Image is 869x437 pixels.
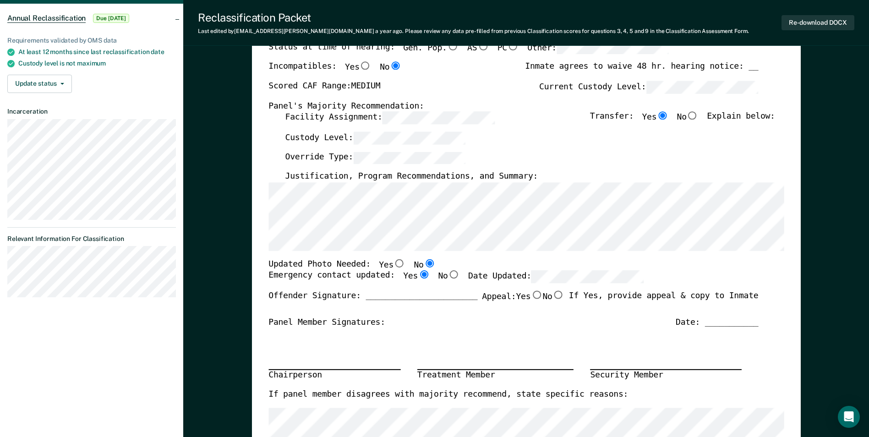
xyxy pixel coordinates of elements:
label: PC [497,42,519,55]
span: Due [DATE] [93,14,129,23]
input: Other: [557,42,669,55]
input: No [687,112,699,120]
label: Override Type: [285,152,465,164]
label: No [677,112,698,124]
div: Updated Photo Needed: [268,259,436,271]
div: Incompatibles: [268,62,401,81]
div: Panel Member Signatures: [268,317,385,328]
div: Reclassification Packet [198,11,749,24]
input: Yes [656,112,668,120]
div: At least 12 months since last reclassification [18,48,176,56]
div: Custody level is not [18,60,176,67]
input: PC [507,42,519,50]
div: Security Member [590,370,742,382]
label: Yes [403,271,430,283]
label: Yes [345,62,372,74]
label: Yes [642,112,668,124]
input: Yes [394,259,405,268]
input: Gen. Pop. [447,42,459,50]
span: Annual Reclassification [7,14,86,23]
label: Yes [516,291,542,303]
input: Facility Assignment: [382,112,494,124]
label: Appeal: [482,291,564,310]
label: Custody Level: [285,132,465,144]
label: If panel member disagrees with majority recommend, state specific reasons: [268,390,628,401]
input: Override Type: [353,152,465,164]
label: Yes [379,259,405,271]
label: Scored CAF Range: MEDIUM [268,81,380,93]
label: Justification, Program Recommendations, and Summary: [285,172,538,183]
input: Date Updated: [531,271,644,283]
div: Chairperson [268,370,400,382]
label: No [414,259,435,271]
input: No [448,271,459,279]
input: Yes [418,271,430,279]
dt: Relevant Information For Classification [7,235,176,243]
div: Date: ___________ [676,317,758,328]
div: Inmate agrees to waive 48 hr. hearing notice: __ [525,62,758,81]
input: Yes [359,62,371,70]
button: Re-download DOCX [782,15,854,30]
label: AS [467,42,489,55]
input: AS [477,42,489,50]
div: Status at time of hearing: [268,42,669,62]
dt: Incarceration [7,108,176,115]
span: date [151,48,164,55]
input: Current Custody Level: [646,81,758,93]
div: Offender Signature: _______________________ If Yes, provide appeal & copy to Inmate [268,291,758,317]
span: maximum [77,60,106,67]
div: Treatment Member [417,370,574,382]
div: Panel's Majority Recommendation: [268,101,758,112]
label: Gen. Pop. [403,42,459,55]
label: Facility Assignment: [285,112,494,124]
label: No [380,62,401,74]
div: Last edited by [EMAIL_ADDRESS][PERSON_NAME][DOMAIN_NAME] . Please review any data pre-filled from... [198,28,749,34]
input: Yes [530,291,542,299]
input: No [423,259,435,268]
input: No [389,62,401,70]
div: Emergency contact updated: [268,271,644,291]
div: Transfer: Explain below: [590,112,775,132]
label: Current Custody Level: [539,81,758,93]
input: Custody Level: [353,132,465,144]
button: Update status [7,75,72,93]
label: Date Updated: [468,271,644,283]
input: No [552,291,564,299]
label: No [542,291,564,303]
span: a year ago [375,28,402,34]
label: No [438,271,459,283]
div: Requirements validated by OMS data [7,37,176,44]
label: Other: [527,42,669,55]
div: Open Intercom Messenger [838,406,860,428]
